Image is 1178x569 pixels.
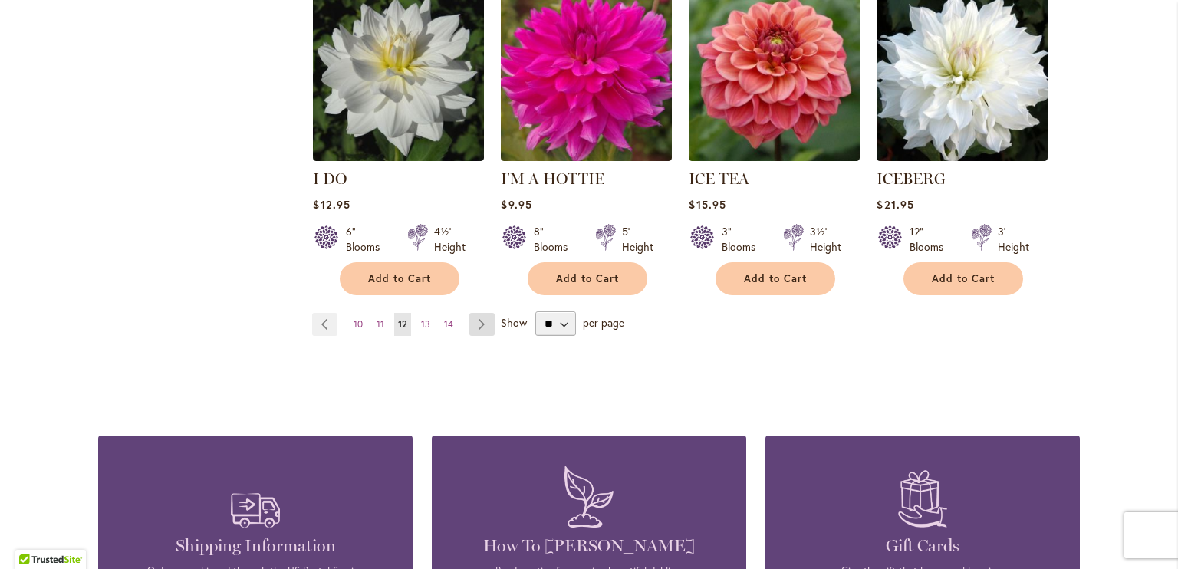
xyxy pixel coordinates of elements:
iframe: Launch Accessibility Center [12,515,54,557]
div: 6" Blooms [346,224,389,255]
a: I DO [313,169,347,188]
button: Add to Cart [903,262,1023,295]
span: Add to Cart [556,272,619,285]
span: 12 [398,318,407,330]
div: 3' Height [998,224,1029,255]
div: 3" Blooms [722,224,765,255]
div: 8" Blooms [534,224,577,255]
div: 5' Height [622,224,653,255]
a: ICE TEA [689,169,749,188]
a: 11 [373,313,388,336]
a: ICEBERG [877,169,946,188]
span: per page [583,315,624,330]
a: 10 [350,313,367,336]
h4: Gift Cards [788,535,1057,557]
h4: Shipping Information [121,535,390,557]
div: 4½' Height [434,224,466,255]
span: Add to Cart [932,272,995,285]
div: 12" Blooms [910,224,953,255]
a: ICE TEA [689,150,860,164]
h4: How To [PERSON_NAME] [455,535,723,557]
a: I'M A HOTTIE [501,169,604,188]
span: 13 [421,318,430,330]
span: 14 [444,318,453,330]
span: $9.95 [501,197,531,212]
span: $12.95 [313,197,350,212]
a: I'm A Hottie [501,150,672,164]
span: $15.95 [689,197,726,212]
button: Add to Cart [528,262,647,295]
span: 11 [377,318,384,330]
button: Add to Cart [716,262,835,295]
span: $21.95 [877,197,913,212]
button: Add to Cart [340,262,459,295]
div: 3½' Height [810,224,841,255]
a: 14 [440,313,457,336]
span: Add to Cart [368,272,431,285]
span: 10 [354,318,363,330]
a: 13 [417,313,434,336]
span: Show [501,315,527,330]
a: ICEBERG [877,150,1048,164]
span: Add to Cart [744,272,807,285]
a: I DO [313,150,484,164]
